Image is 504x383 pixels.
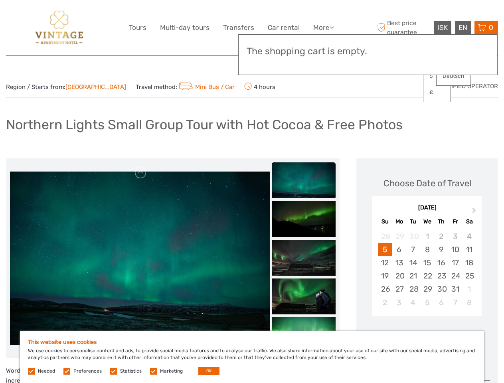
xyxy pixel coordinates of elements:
div: Choose Tuesday, October 21st, 2025 [406,269,420,282]
a: $ [423,69,451,83]
span: 0 [488,24,494,32]
div: Choose Tuesday, October 7th, 2025 [406,243,420,256]
div: Choose Thursday, October 23rd, 2025 [434,269,448,282]
h3: The shopping cart is empty. [247,46,489,57]
div: Choose Tuesday, November 4th, 2025 [406,296,420,309]
div: Choose Monday, October 20th, 2025 [392,269,406,282]
span: Best price guarantee [375,19,432,36]
div: Choose Thursday, November 6th, 2025 [434,296,448,309]
button: Next Month [468,206,481,219]
div: Not available Wednesday, October 1st, 2025 [420,230,434,243]
div: Choose Saturday, November 1st, 2025 [462,282,476,296]
div: Choose Saturday, November 8th, 2025 [462,296,476,309]
div: Choose Tuesday, October 28th, 2025 [406,282,420,296]
a: Tours [129,22,146,34]
div: Choose Monday, November 3rd, 2025 [392,296,406,309]
div: Choose Friday, October 10th, 2025 [448,243,462,256]
h1: Northern Lights Small Group Tour with Hot Cocoa & Free Photos [6,116,403,133]
a: £ [423,85,451,100]
div: Not available Saturday, October 4th, 2025 [462,230,476,243]
a: [GEOGRAPHIC_DATA] [65,83,126,91]
img: 915ebd864ea0428684ea00c7094f36d7_slider_thumbnail.jpg [272,162,336,198]
img: 3256-be983540-ede3-4357-9bcb-8bc2f29a93ac_logo_big.png [30,6,89,49]
label: Marketing [160,368,183,375]
span: 4 hours [244,81,275,92]
a: Transfers [223,22,254,34]
a: Mini Bus / Car [177,83,235,91]
div: [DATE] [372,204,482,212]
div: Choose Wednesday, November 5th, 2025 [420,296,434,309]
div: Choose Friday, October 24th, 2025 [448,269,462,282]
div: Choose Sunday, November 2nd, 2025 [378,296,392,309]
div: Not available Tuesday, September 30th, 2025 [406,230,420,243]
div: Choose Thursday, October 9th, 2025 [434,243,448,256]
div: month 2025-10 [375,230,479,309]
div: Not available Thursday, October 2nd, 2025 [434,230,448,243]
img: af83fa3f23d543e69e18620d66ccb65d_slider_thumbnail.jpg [272,278,336,314]
a: Multi-day tours [160,22,210,34]
span: Travel method: [136,81,235,92]
span: Region / Starts from: [6,83,126,91]
div: We [420,216,434,227]
div: Choose Sunday, October 12th, 2025 [378,256,392,269]
div: Th [434,216,448,227]
div: We use cookies to personalise content and ads, to provide social media features and to analyse ou... [20,331,484,383]
a: Deutsch [437,69,470,83]
div: Choose Friday, October 17th, 2025 [448,256,462,269]
div: Choose Tuesday, October 14th, 2025 [406,256,420,269]
div: Choose Sunday, October 26th, 2025 [378,282,392,296]
img: 90fe71c33a0e4898adea39a9e02b5873_slider_thumbnail.png [272,317,336,353]
div: Choose Sunday, October 5th, 2025 [378,243,392,256]
div: Not available Sunday, September 28th, 2025 [378,230,392,243]
div: Choose Date of Travel [383,177,471,190]
div: Choose Thursday, October 16th, 2025 [434,256,448,269]
span: Verified Operator [440,82,498,91]
div: Choose Monday, October 27th, 2025 [392,282,406,296]
span: ISK [437,24,448,32]
img: bc1d2aabe9a142a4b7e73f0ed816b8b0_slider_thumbnail.jpg [272,240,336,276]
a: Car rental [268,22,300,34]
div: EN [455,21,471,34]
div: Choose Monday, October 6th, 2025 [392,243,406,256]
img: 915ebd864ea0428684ea00c7094f36d7_main_slider.jpg [10,172,270,345]
div: Choose Friday, October 31st, 2025 [448,282,462,296]
h5: This website uses cookies [28,339,476,345]
div: Choose Saturday, October 11th, 2025 [462,243,476,256]
div: Su [378,216,392,227]
button: Open LiveChat chat widget [92,12,101,22]
button: OK [198,367,219,375]
label: Statistics [120,368,142,375]
div: Not available Monday, September 29th, 2025 [392,230,406,243]
div: Fr [448,216,462,227]
div: Choose Wednesday, October 22nd, 2025 [420,269,434,282]
div: Choose Saturday, October 18th, 2025 [462,256,476,269]
label: Preferences [73,368,102,375]
div: Choose Friday, November 7th, 2025 [448,296,462,309]
div: Choose Thursday, October 30th, 2025 [434,282,448,296]
div: Sa [462,216,476,227]
div: Choose Saturday, October 25th, 2025 [462,269,476,282]
a: More [313,22,334,34]
div: Choose Monday, October 13th, 2025 [392,256,406,269]
div: Choose Wednesday, October 29th, 2025 [420,282,434,296]
div: Choose Wednesday, October 8th, 2025 [420,243,434,256]
div: Choose Sunday, October 19th, 2025 [378,269,392,282]
label: Needed [38,368,55,375]
div: Tu [406,216,420,227]
img: d322386f0a744a9eb87ac8437f13106d_slider_thumbnail.jpg [272,201,336,237]
p: We're away right now. Please check back later! [11,14,90,20]
div: Choose Wednesday, October 15th, 2025 [420,256,434,269]
div: Not available Friday, October 3rd, 2025 [448,230,462,243]
div: Mo [392,216,406,227]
